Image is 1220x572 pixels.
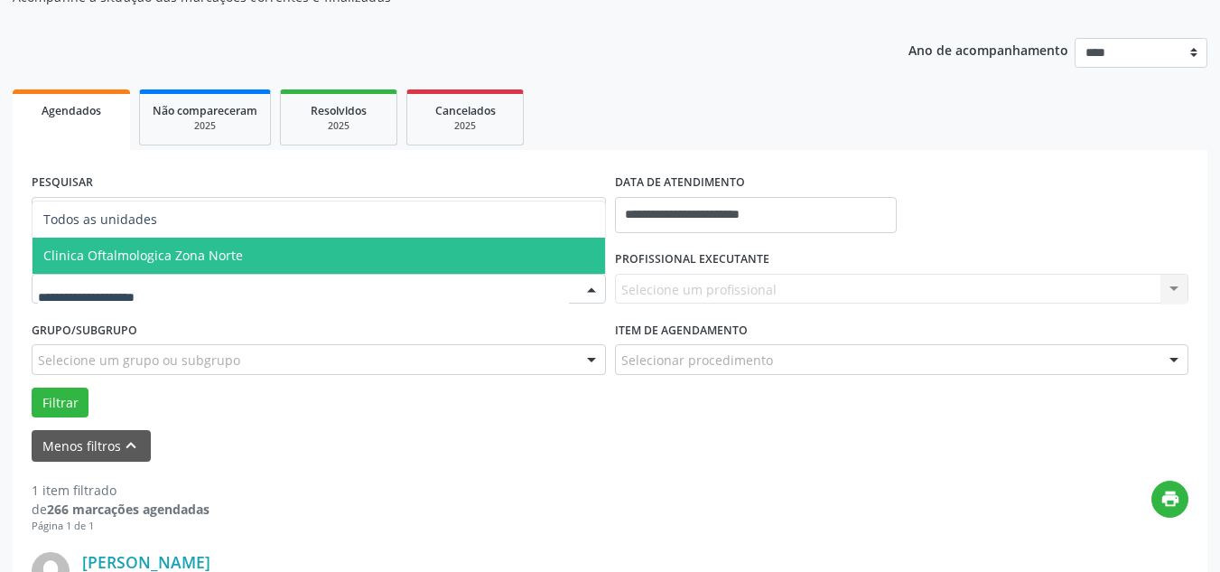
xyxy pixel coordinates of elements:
i: keyboard_arrow_up [121,436,141,455]
strong: 266 marcações agendadas [47,501,210,518]
span: Selecione um grupo ou subgrupo [38,351,240,370]
div: 2025 [420,119,510,133]
span: Todos as unidades [43,211,157,228]
div: Página 1 de 1 [32,519,210,534]
span: Agendados [42,103,101,118]
button: Menos filtroskeyboard_arrow_up [32,430,151,462]
button: Filtrar [32,388,88,418]
label: Grupo/Subgrupo [32,316,137,344]
label: PROFISSIONAL EXECUTANTE [615,246,769,274]
label: DATA DE ATENDIMENTO [615,169,745,197]
span: Não compareceram [153,103,257,118]
div: de [32,500,210,519]
i: print [1160,489,1180,509]
span: Selecionar procedimento [621,351,773,370]
a: [PERSON_NAME] [82,552,210,572]
span: Cancelados [435,103,496,118]
span: Resolvidos [311,103,367,118]
span: Clinica Oftalmologica Zona Norte [43,247,243,264]
label: Item de agendamento [615,316,748,344]
div: 2025 [153,119,257,133]
div: 2025 [293,119,384,133]
button: print [1151,481,1188,518]
div: 1 item filtrado [32,481,210,500]
p: Ano de acompanhamento [908,38,1068,61]
label: PESQUISAR [32,169,93,197]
